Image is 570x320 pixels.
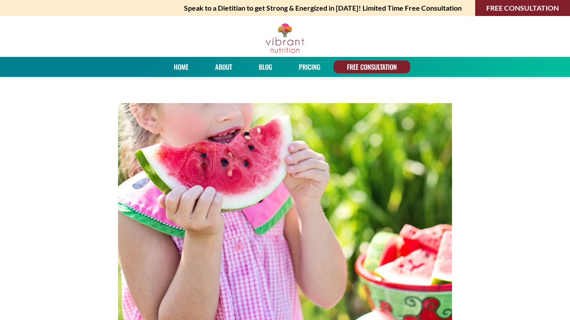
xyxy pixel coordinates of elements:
[296,60,323,73] a: PRICING
[256,60,275,73] a: Blog
[344,60,400,73] a: FREE CONSULTATION
[171,60,191,73] a: Home
[184,2,462,14] strong: Speak to a Dietitian to get Strong & Energized in [DATE]! Limited Time Free Consultation
[265,23,305,54] img: Vibrant Nutrition
[212,60,235,73] a: About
